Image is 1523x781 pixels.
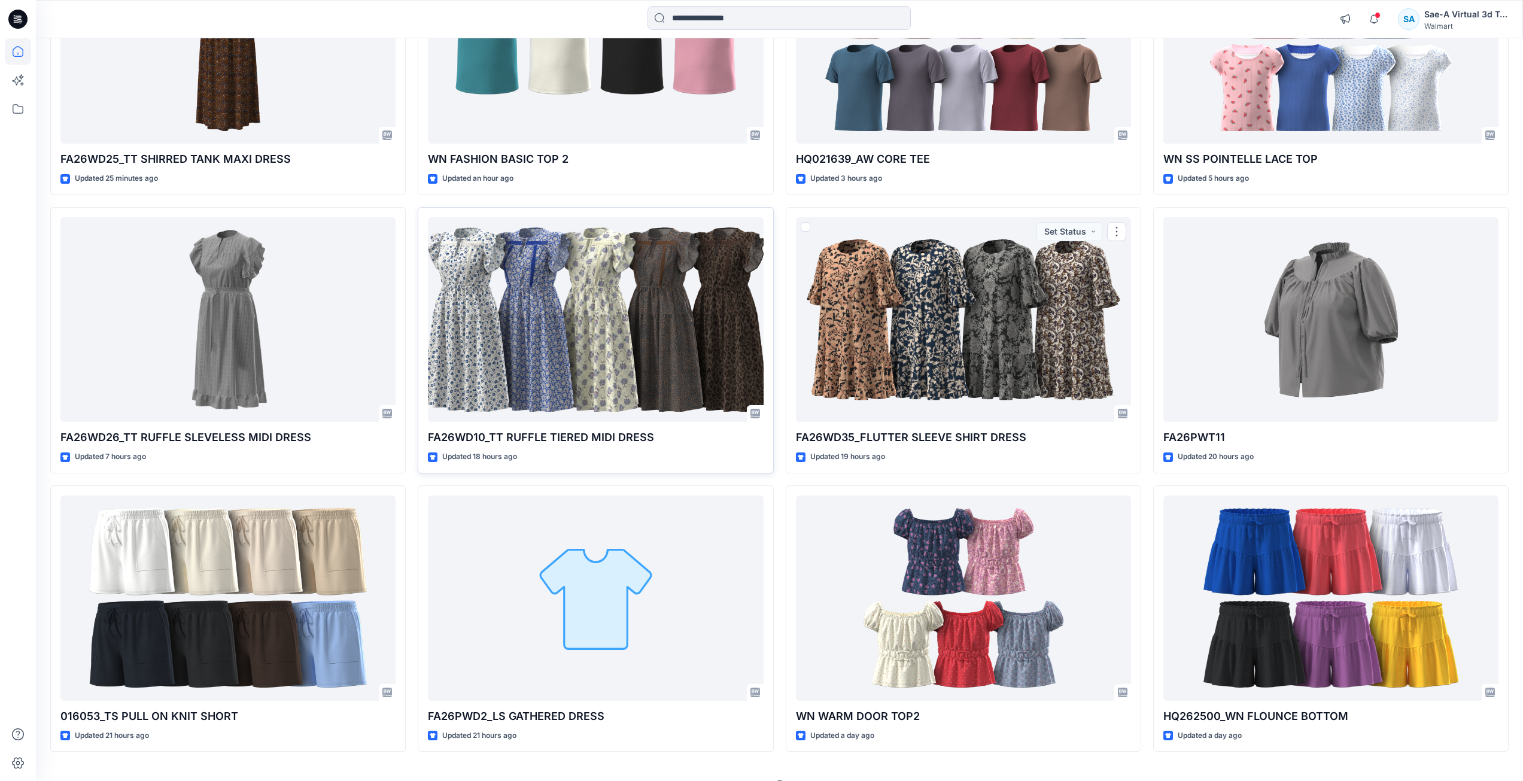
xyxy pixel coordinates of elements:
[75,451,146,463] p: Updated 7 hours ago
[442,451,517,463] p: Updated 18 hours ago
[1163,708,1498,725] p: HQ262500_WN FLOUNCE BOTTOM
[1424,7,1508,22] div: Sae-A Virtual 3d Team
[428,217,763,423] a: FA26WD10_TT RUFFLE TIERED MIDI DRESS
[796,708,1131,725] p: WN WARM DOOR TOP2
[428,429,763,446] p: FA26WD10_TT RUFFLE TIERED MIDI DRESS
[796,151,1131,168] p: HQ021639_AW CORE TEE
[810,172,882,185] p: Updated 3 hours ago
[75,172,158,185] p: Updated 25 minutes ago
[796,496,1131,701] a: WN WARM DOOR TOP2
[442,172,513,185] p: Updated an hour ago
[810,730,874,742] p: Updated a day ago
[1163,151,1498,168] p: WN SS POINTELLE LACE TOP
[428,708,763,725] p: FA26PWD2_LS GATHERED DRESS
[1163,429,1498,446] p: FA26PWT11
[75,730,149,742] p: Updated 21 hours ago
[1178,172,1249,185] p: Updated 5 hours ago
[428,496,763,701] a: FA26PWD2_LS GATHERED DRESS
[810,451,885,463] p: Updated 19 hours ago
[60,151,396,168] p: FA26WD25_TT SHIRRED TANK MAXI DRESS
[442,730,516,742] p: Updated 21 hours ago
[796,217,1131,423] a: FA26WD35_FLUTTER SLEEVE SHIRT DRESS
[428,151,763,168] p: WN FASHION BASIC TOP 2
[60,708,396,725] p: 016053_TS PULL ON KNIT SHORT
[60,217,396,423] a: FA26WD26_TT RUFFLE SLEVELESS MIDI DRESS
[60,496,396,701] a: 016053_TS PULL ON KNIT SHORT
[1424,22,1508,31] div: Walmart
[796,429,1131,446] p: FA26WD35_FLUTTER SLEEVE SHIRT DRESS
[60,429,396,446] p: FA26WD26_TT RUFFLE SLEVELESS MIDI DRESS
[1163,217,1498,423] a: FA26PWT11
[1163,496,1498,701] a: HQ262500_WN FLOUNCE BOTTOM
[1178,730,1242,742] p: Updated a day ago
[1398,8,1419,30] div: SA
[1178,451,1254,463] p: Updated 20 hours ago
